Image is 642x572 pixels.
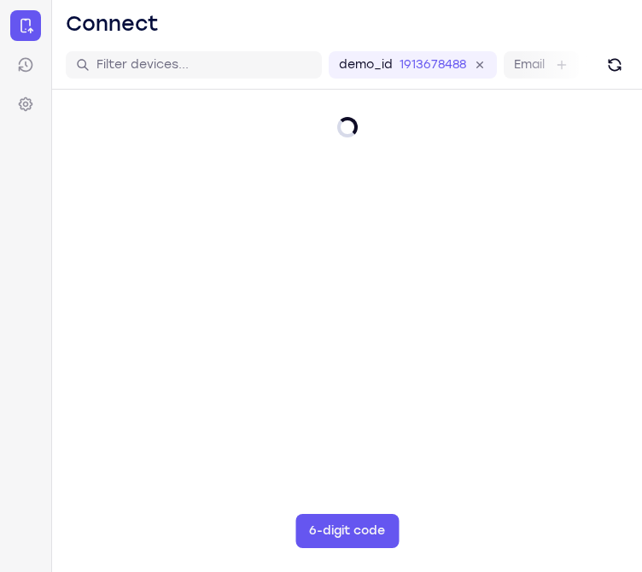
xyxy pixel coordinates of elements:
label: Email [514,56,545,73]
label: demo_id [339,56,393,73]
a: Settings [10,89,41,120]
input: Filter devices... [96,56,312,73]
a: Sessions [10,50,41,80]
button: 6-digit code [295,514,399,548]
a: Connect [10,10,41,41]
h1: Connect [66,10,159,38]
button: Refresh [601,51,628,79]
